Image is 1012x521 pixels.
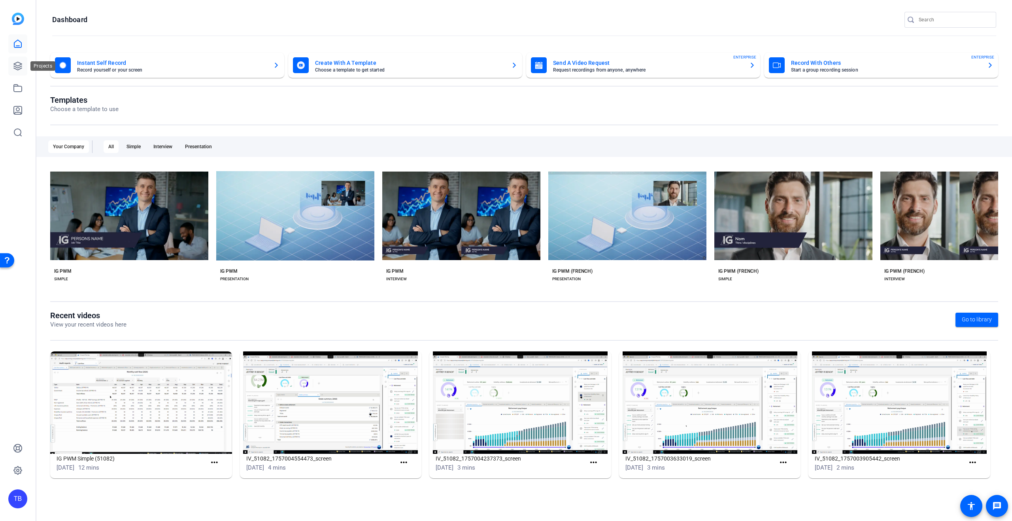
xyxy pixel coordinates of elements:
mat-card-subtitle: Record yourself or your screen [77,68,267,72]
span: 3 mins [647,464,665,471]
div: Projects [30,61,55,71]
mat-card-title: Instant Self Record [77,58,267,68]
span: 4 mins [268,464,286,471]
span: [DATE] [625,464,643,471]
span: [DATE] [246,464,264,471]
div: Interview [149,140,177,153]
img: IV_51082_1757003633019_screen [619,351,801,454]
input: Search [919,15,990,25]
span: [DATE] [436,464,453,471]
span: Go to library [962,315,992,324]
mat-card-title: Send A Video Request [553,58,743,68]
mat-icon: more_horiz [210,458,219,468]
button: Record With OthersStart a group recording sessionENTERPRISE [764,53,998,78]
div: PRESENTATION [552,276,581,282]
h1: IG PWM Simple (51082) [57,454,206,463]
div: IG PWM [220,268,238,274]
div: PRESENTATION [220,276,249,282]
mat-icon: accessibility [967,501,976,511]
img: blue-gradient.svg [12,13,24,25]
img: IV_51082_1757004554473_screen [240,351,422,454]
span: ENTERPRISE [971,54,994,60]
mat-icon: message [992,501,1002,511]
div: Presentation [180,140,217,153]
button: Send A Video RequestRequest recordings from anyone, anywhereENTERPRISE [526,53,760,78]
h1: IV_51082_1757004554473_screen [246,454,396,463]
mat-card-title: Record With Others [791,58,981,68]
mat-icon: more_horiz [399,458,409,468]
span: [DATE] [57,464,74,471]
img: IG PWM Simple (51082) [50,351,232,454]
div: IG PWM [386,268,404,274]
div: IG PWM (FRENCH) [552,268,593,274]
h1: IV_51082_1757003633019_screen [625,454,775,463]
div: IG PWM (FRENCH) [718,268,759,274]
div: All [104,140,119,153]
span: ENTERPRISE [733,54,756,60]
mat-card-subtitle: Choose a template to get started [315,68,505,72]
h1: Dashboard [52,15,87,25]
mat-icon: more_horiz [968,458,978,468]
div: IG PWM (FRENCH) [884,268,925,274]
h1: IV_51082_1757004237373_screen [436,454,585,463]
img: IV_51082_1757004237373_screen [429,351,611,454]
button: Create With A TemplateChoose a template to get started [288,53,522,78]
img: IV_51082_1757003905442_screen [808,351,990,454]
div: TB [8,489,27,508]
h1: Recent videos [50,311,126,320]
mat-icon: more_horiz [778,458,788,468]
div: Your Company [48,140,89,153]
span: 12 mins [78,464,99,471]
p: View your recent videos here [50,320,126,329]
mat-card-subtitle: Start a group recording session [791,68,981,72]
h1: Templates [50,95,119,105]
div: SIMPLE [718,276,732,282]
div: INTERVIEW [884,276,905,282]
div: INTERVIEW [386,276,407,282]
p: Choose a template to use [50,105,119,114]
button: Instant Self RecordRecord yourself or your screen [50,53,284,78]
span: 3 mins [457,464,475,471]
mat-icon: more_horiz [589,458,599,468]
span: [DATE] [815,464,833,471]
div: IG PWM [54,268,72,274]
mat-card-subtitle: Request recordings from anyone, anywhere [553,68,743,72]
mat-card-title: Create With A Template [315,58,505,68]
h1: IV_51082_1757003905442_screen [815,454,965,463]
a: Go to library [955,313,998,327]
div: Simple [122,140,145,153]
span: 2 mins [836,464,854,471]
div: SIMPLE [54,276,68,282]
